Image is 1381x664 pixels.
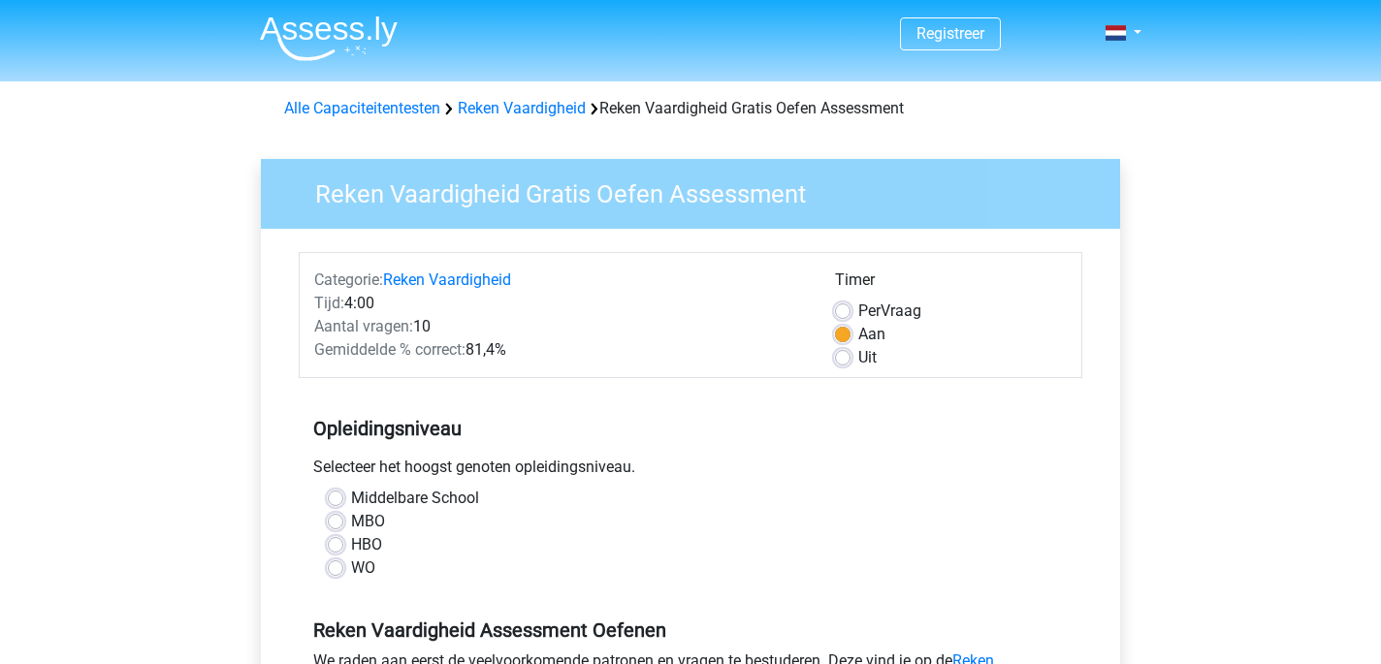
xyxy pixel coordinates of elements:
[458,99,586,117] a: Reken Vaardigheid
[314,340,466,359] span: Gemiddelde % correct:
[916,24,984,43] a: Registreer
[300,292,820,315] div: 4:00
[314,317,413,335] span: Aantal vragen:
[858,300,921,323] label: Vraag
[313,618,1068,642] h5: Reken Vaardigheid Assessment Oefenen
[276,97,1105,120] div: Reken Vaardigheid Gratis Oefen Assessment
[351,556,375,580] label: WO
[300,315,820,338] div: 10
[292,172,1106,209] h3: Reken Vaardigheid Gratis Oefen Assessment
[314,270,383,289] span: Categorie:
[284,99,440,117] a: Alle Capaciteitentesten
[858,301,881,320] span: Per
[314,294,344,312] span: Tijd:
[383,270,511,289] a: Reken Vaardigheid
[299,456,1082,487] div: Selecteer het hoogst genoten opleidingsniveau.
[351,510,385,533] label: MBO
[858,346,877,369] label: Uit
[351,487,479,510] label: Middelbare School
[260,16,398,61] img: Assessly
[300,338,820,362] div: 81,4%
[313,409,1068,448] h5: Opleidingsniveau
[351,533,382,556] label: HBO
[835,269,1067,300] div: Timer
[858,323,885,346] label: Aan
